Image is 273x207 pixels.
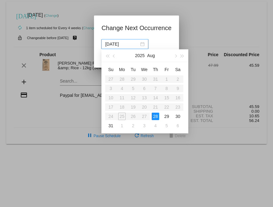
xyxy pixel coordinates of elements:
th: Wed [139,65,150,74]
th: Tue [128,65,139,74]
button: Aug [147,49,155,62]
th: Fri [161,65,172,74]
button: Previous month (PageUp) [111,49,118,62]
h1: Change Next Occurrence [101,23,172,33]
div: 5 [163,122,170,129]
td: 9/6/2025 [172,121,183,130]
button: Next year (Control + right) [179,49,186,62]
td: 9/1/2025 [116,121,128,130]
input: Select date [105,41,139,47]
td: 8/31/2025 [105,121,116,130]
div: 28 [152,113,159,120]
div: 31 [107,122,114,129]
td: 9/4/2025 [150,121,161,130]
td: 9/2/2025 [128,121,139,130]
button: 2025 [135,49,145,62]
div: 4 [152,122,159,129]
td: 9/5/2025 [161,121,172,130]
th: Thu [150,65,161,74]
th: Sun [105,65,116,74]
td: 8/30/2025 [172,112,183,121]
button: Last year (Control + left) [104,49,111,62]
div: 3 [141,122,148,129]
th: Mon [116,65,128,74]
td: 8/28/2025 [150,112,161,121]
div: 6 [174,122,181,129]
div: 1 [118,122,126,129]
div: 29 [163,113,170,120]
div: 30 [174,113,181,120]
div: 2 [129,122,137,129]
th: Sat [172,65,183,74]
td: 8/29/2025 [161,112,172,121]
button: Next month (PageDown) [172,49,179,62]
td: 9/3/2025 [139,121,150,130]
